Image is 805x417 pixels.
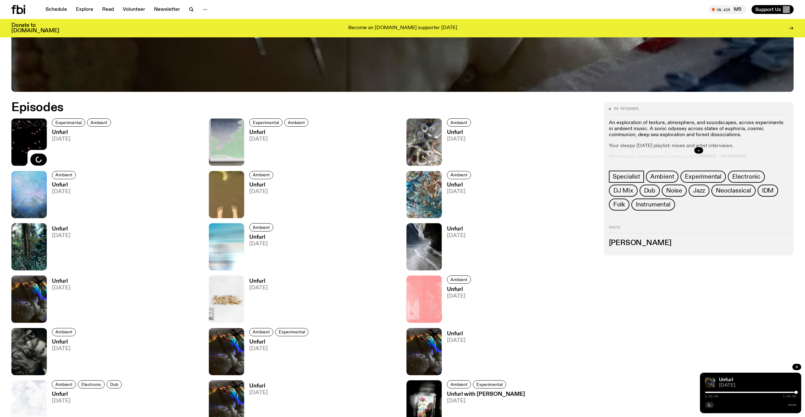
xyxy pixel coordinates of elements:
span: [DATE] [249,285,268,291]
span: [DATE] [52,398,124,404]
img: A piece of fabric is pierced by sewing pins with different coloured heads, a rainbow light is cas... [705,378,715,388]
a: Ambient [284,118,308,127]
a: Unfurl[DATE] [442,130,473,166]
h3: Unfurl [52,226,71,232]
a: Explore [72,5,97,14]
span: IDM [762,187,774,194]
h3: [PERSON_NAME] [609,240,789,247]
a: Electronic [78,380,105,389]
a: Ambient [52,380,76,389]
span: [DATE] [447,294,473,299]
span: Ambient [90,120,108,125]
span: Experimental [55,120,82,125]
a: Ambient [52,328,76,336]
span: [DATE] [447,398,525,404]
h2: Hosts [609,226,789,233]
h3: Unfurl [249,235,275,240]
h2: Episodes [11,102,530,113]
h3: Unfurl [52,279,71,284]
a: Ambient [447,380,471,389]
span: [DATE] [447,189,473,194]
h3: Unfurl [52,130,113,135]
a: Unfurl[DATE] [47,130,113,166]
span: [DATE] [249,390,268,395]
span: Ambient [288,120,305,125]
span: Electronic [81,382,101,387]
span: Ambient [253,173,270,177]
span: Ambient [253,330,270,334]
span: Experimental [279,330,305,334]
span: Dub [110,382,118,387]
a: Dub [640,185,660,197]
span: Dub [644,187,655,194]
span: [DATE] [447,338,466,343]
a: Unfurl [719,377,733,382]
a: Neoclassical [711,185,756,197]
a: Ambient [447,275,471,284]
h3: Unfurl [52,182,78,188]
a: Ambient [249,328,273,336]
span: 1:00:00 [705,395,718,398]
a: Experimental [473,380,506,389]
span: Experimental [685,173,721,180]
span: 85 episodes [614,107,638,111]
span: [DATE] [447,136,473,142]
img: A piece of fabric is pierced by sewing pins with different coloured heads, a rainbow light is cas... [209,328,244,375]
span: Ambient [55,173,72,177]
span: [DATE] [249,189,275,194]
a: Volunteer [119,5,149,14]
a: Unfurl[DATE] [47,226,71,270]
a: Unfurl[DATE] [442,182,473,218]
span: Ambient [253,225,270,230]
span: [DATE] [52,189,78,194]
span: Ambient [450,382,468,387]
a: Electronic [728,171,765,183]
h3: Unfurl [249,383,268,389]
a: IDM [758,185,778,197]
a: Unfurl[DATE] [442,331,466,375]
span: Experimental [476,382,503,387]
span: [DATE] [52,285,71,291]
span: [DATE] [52,346,78,351]
button: Support Us [752,5,794,14]
a: DJ Mix [609,185,638,197]
a: Ambient [249,223,273,231]
span: Ambient [450,277,468,282]
span: Instrumental [636,201,671,208]
span: Folk [613,201,625,208]
a: Unfurl[DATE] [47,279,71,323]
a: Ambient [87,118,111,127]
a: Jazz [689,185,709,197]
a: Unfurl[DATE] [244,182,275,218]
span: [DATE] [249,346,310,351]
a: Unfurl[DATE] [442,226,466,270]
span: [DATE] [719,383,796,388]
a: Ambient [447,118,471,127]
a: Unfurl[DATE] [244,130,310,166]
span: Noise [666,187,682,194]
span: Electronic [732,173,760,180]
img: A piece of fabric is pierced by sewing pins with different coloured heads, a rainbow light is cas... [406,328,442,375]
h3: Unfurl [249,182,275,188]
span: Ambient [55,382,72,387]
p: Become an [DOMAIN_NAME] supporter [DATE] [348,25,457,31]
span: Specialist [613,173,640,180]
h3: Unfurl [447,130,473,135]
h3: Unfurl with [PERSON_NAME] [447,392,525,397]
span: Ambient [450,173,468,177]
a: Experimental [680,171,726,183]
span: [DATE] [249,136,310,142]
a: Ambient [249,171,273,179]
h3: Unfurl [249,339,310,345]
a: Unfurl[DATE] [47,339,78,375]
a: Read [98,5,118,14]
span: Neoclassical [716,187,751,194]
a: Ambient [52,171,76,179]
a: Experimental [275,328,308,336]
span: Ambient [55,330,72,334]
h3: Unfurl [52,392,124,397]
a: Unfurl[DATE] [47,182,78,218]
a: Noise [662,185,687,197]
a: Unfurl[DATE] [244,339,310,375]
